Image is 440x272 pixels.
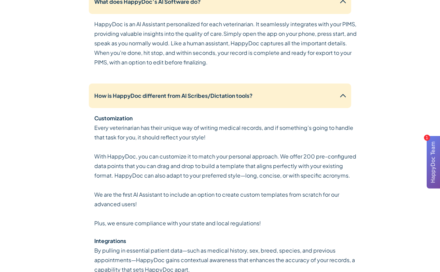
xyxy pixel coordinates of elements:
strong: Customization [94,115,133,122]
strong: How is HappyDoc different from AI Scribes/Dictation tools? [94,92,252,99]
p: HappyDoc is an AI Assistant personalized for each veterinarian. It seamlessly integrates with you... [94,19,357,67]
strong: Integrations [94,237,126,244]
p: Every veterinarian has their unique way of writing medical records, and if something’s going to h... [94,123,357,228]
